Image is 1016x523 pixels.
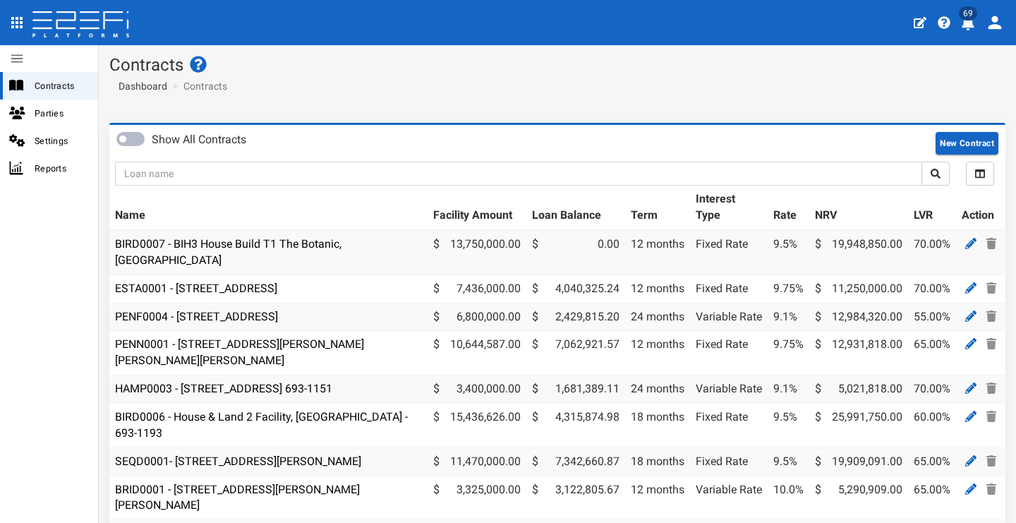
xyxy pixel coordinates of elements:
td: 15,436,626.00 [428,403,526,447]
th: Loan Balance [526,186,625,230]
td: 13,750,000.00 [428,230,526,275]
td: 3,325,000.00 [428,476,526,520]
td: 60.00% [908,403,956,447]
td: 12 months [625,275,690,303]
a: Delete Contract [983,481,1000,498]
td: Fixed Rate [690,447,768,476]
td: 12 months [625,331,690,375]
th: Rate [768,186,809,230]
td: Variable Rate [690,375,768,404]
td: 4,315,874.98 [526,403,625,447]
th: Name [109,186,428,230]
td: 10.0% [768,476,809,520]
td: 25,991,750.00 [809,403,908,447]
td: 65.00% [908,476,956,520]
td: 9.1% [768,303,809,331]
a: Delete Contract [983,408,1000,426]
td: 24 months [625,375,690,404]
td: 10,644,587.00 [428,331,526,375]
td: Fixed Rate [690,275,768,303]
td: Variable Rate [690,476,768,520]
td: 19,948,850.00 [809,230,908,275]
td: 0.00 [526,230,625,275]
td: 3,122,805.67 [526,476,625,520]
td: 7,342,660.87 [526,447,625,476]
td: 9.5% [768,403,809,447]
th: Term [625,186,690,230]
td: 24 months [625,303,690,331]
a: Delete Contract [983,235,1000,253]
td: 70.00% [908,375,956,404]
td: Fixed Rate [690,403,768,447]
td: 55.00% [908,303,956,331]
td: Variable Rate [690,303,768,331]
th: Facility Amount [428,186,526,230]
td: 12 months [625,230,690,275]
a: BIRD0007 - BIH3 House Build T1 The Botanic, [GEOGRAPHIC_DATA] [115,237,341,267]
span: Reports [35,160,87,176]
a: Delete Contract [983,452,1000,470]
span: Settings [35,133,87,149]
td: 18 months [625,403,690,447]
a: Delete Contract [983,308,1000,325]
th: LVR [908,186,956,230]
td: 7,062,921.57 [526,331,625,375]
td: 1,681,389.11 [526,375,625,404]
a: Dashboard [113,79,167,93]
td: 9.1% [768,375,809,404]
td: 2,429,815.20 [526,303,625,331]
a: Delete Contract [983,279,1000,297]
td: 19,909,091.00 [809,447,908,476]
td: 9.5% [768,230,809,275]
td: 3,400,000.00 [428,375,526,404]
li: Contracts [169,79,227,93]
a: Delete Contract [983,380,1000,397]
a: ESTA0001 - [STREET_ADDRESS] [115,282,277,295]
td: 9.75% [768,275,809,303]
h1: Contracts [109,56,1005,74]
td: 9.75% [768,331,809,375]
td: 65.00% [908,331,956,375]
a: BRID0001 - [STREET_ADDRESS][PERSON_NAME][PERSON_NAME] [115,483,360,512]
th: Interest Type [690,186,768,230]
a: PENN0001 - [STREET_ADDRESS][PERSON_NAME][PERSON_NAME][PERSON_NAME] [115,337,364,367]
td: Fixed Rate [690,331,768,375]
span: Parties [35,105,87,121]
th: NRV [809,186,908,230]
td: 12,984,320.00 [809,303,908,331]
td: 7,436,000.00 [428,275,526,303]
a: BIRD0006 - House & Land 2 Facility, [GEOGRAPHIC_DATA] - 693-1193 [115,410,408,440]
td: Fixed Rate [690,230,768,275]
input: Loan name [115,162,922,186]
td: 5,021,818.00 [809,375,908,404]
td: 5,290,909.00 [809,476,908,520]
a: PENF0004 - [STREET_ADDRESS] [115,310,278,323]
td: 12,931,818.00 [809,331,908,375]
td: 12 months [625,476,690,520]
td: 65.00% [908,447,956,476]
td: 9.5% [768,447,809,476]
td: 11,470,000.00 [428,447,526,476]
span: Dashboard [113,80,167,92]
td: 18 months [625,447,690,476]
a: HAMP0003 - [STREET_ADDRESS] 693-1151 [115,382,332,395]
button: New Contract [936,132,998,155]
a: SEQD0001- [STREET_ADDRESS][PERSON_NAME] [115,455,361,468]
td: 6,800,000.00 [428,303,526,331]
td: 70.00% [908,275,956,303]
td: 11,250,000.00 [809,275,908,303]
td: 4,040,325.24 [526,275,625,303]
span: Contracts [35,78,87,94]
a: Delete Contract [983,335,1000,353]
td: 70.00% [908,230,956,275]
th: Action [956,186,1005,230]
label: Show All Contracts [152,132,246,148]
